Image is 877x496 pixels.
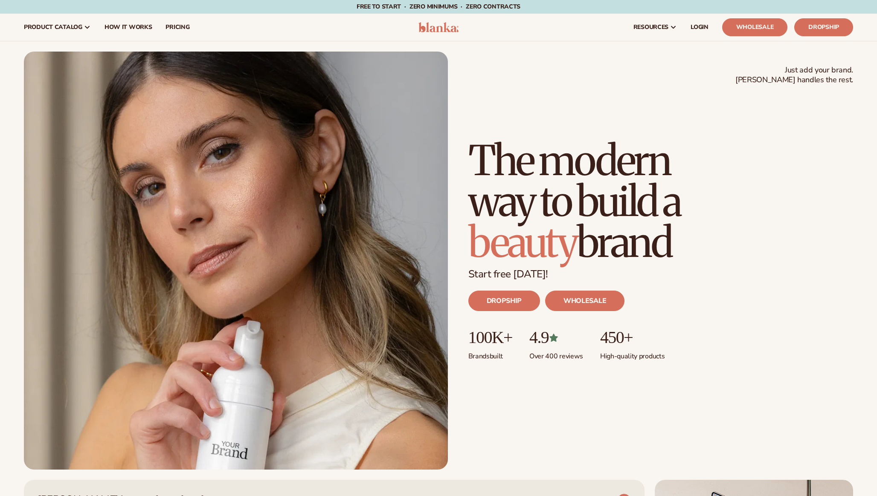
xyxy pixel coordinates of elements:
span: resources [633,24,668,31]
a: Wholesale [722,18,787,36]
a: resources [627,14,684,41]
h1: The modern way to build a brand [468,140,741,263]
img: logo [418,22,459,32]
a: pricing [159,14,196,41]
a: DROPSHIP [468,291,540,311]
span: beauty [468,217,577,268]
p: 100K+ [468,328,512,347]
span: How It Works [105,24,152,31]
p: 450+ [600,328,665,347]
span: pricing [166,24,189,31]
img: Blanka hero private label beauty Female holding tanning mousse [24,52,448,470]
a: product catalog [17,14,98,41]
p: High-quality products [600,347,665,361]
span: LOGIN [691,24,709,31]
a: WHOLESALE [545,291,624,311]
p: 4.9 [529,328,583,347]
p: Over 400 reviews [529,347,583,361]
a: LOGIN [684,14,715,41]
a: How It Works [98,14,159,41]
p: Brands built [468,347,512,361]
span: Free to start · ZERO minimums · ZERO contracts [357,3,520,11]
p: Start free [DATE]! [468,268,853,280]
span: Just add your brand. [PERSON_NAME] handles the rest. [735,65,853,85]
span: product catalog [24,24,82,31]
a: Dropship [794,18,853,36]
